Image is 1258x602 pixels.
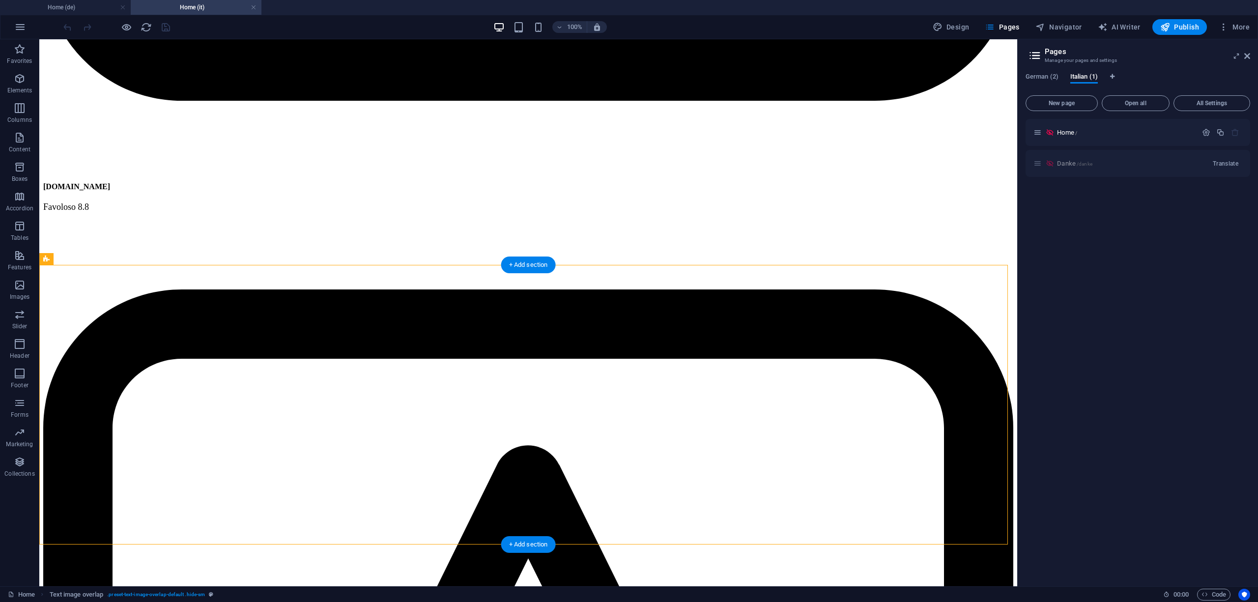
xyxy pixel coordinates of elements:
[1098,22,1141,32] span: AI Writer
[8,263,31,271] p: Features
[1231,128,1239,137] div: The startpage cannot be deleted
[501,257,556,273] div: + Add section
[1209,156,1242,172] button: Translate
[1215,19,1254,35] button: More
[1163,589,1189,601] h6: Session time
[11,411,29,419] p: Forms
[1178,100,1246,106] span: All Settings
[1045,47,1250,56] h2: Pages
[929,19,973,35] button: Design
[1213,160,1238,168] span: Translate
[11,381,29,389] p: Footer
[1030,100,1093,106] span: New page
[50,589,214,601] nav: breadcrumb
[1219,22,1250,32] span: More
[593,23,601,31] i: On resize automatically adjust zoom level to fit chosen device.
[985,22,1019,32] span: Pages
[1160,22,1199,32] span: Publish
[1202,128,1210,137] div: Settings
[11,234,29,242] p: Tables
[10,293,30,301] p: Images
[1026,73,1250,91] div: Language Tabs
[1054,129,1197,136] div: Home/
[50,589,104,601] span: Click to select. Double-click to edit
[981,19,1023,35] button: Pages
[1094,19,1144,35] button: AI Writer
[929,19,973,35] div: Design (Ctrl+Alt+Y)
[9,145,30,153] p: Content
[1035,22,1082,32] span: Navigator
[1216,128,1225,137] div: Duplicate
[1031,19,1086,35] button: Navigator
[1045,56,1230,65] h3: Manage your pages and settings
[7,116,32,124] p: Columns
[140,21,152,33] button: reload
[4,470,34,478] p: Collections
[1075,130,1077,136] span: /
[552,21,587,33] button: 100%
[1070,71,1098,85] span: Italian (1)
[1201,589,1226,601] span: Code
[1102,95,1170,111] button: Open all
[1180,591,1182,598] span: :
[933,22,970,32] span: Design
[107,589,205,601] span: . preset-text-image-overlap-default .hide-sm
[6,204,33,212] p: Accordion
[501,536,556,553] div: + Add section
[209,592,213,597] i: This element is a customizable preset
[7,86,32,94] p: Elements
[1173,95,1250,111] button: All Settings
[567,21,583,33] h6: 100%
[1197,589,1230,601] button: Code
[1106,100,1165,106] span: Open all
[1057,129,1077,136] span: Click to open page
[1026,95,1098,111] button: New page
[7,57,32,65] p: Favorites
[141,22,152,33] i: Reload page
[1026,71,1058,85] span: German (2)
[10,352,29,360] p: Header
[1238,589,1250,601] button: Usercentrics
[12,322,28,330] p: Slider
[120,21,132,33] button: Click here to leave preview mode and continue editing
[1152,19,1207,35] button: Publish
[6,440,33,448] p: Marketing
[12,175,28,183] p: Boxes
[131,2,261,13] h4: Home (it)
[1173,589,1189,601] span: 00 00
[8,589,35,601] a: Click to cancel selection. Double-click to open Pages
